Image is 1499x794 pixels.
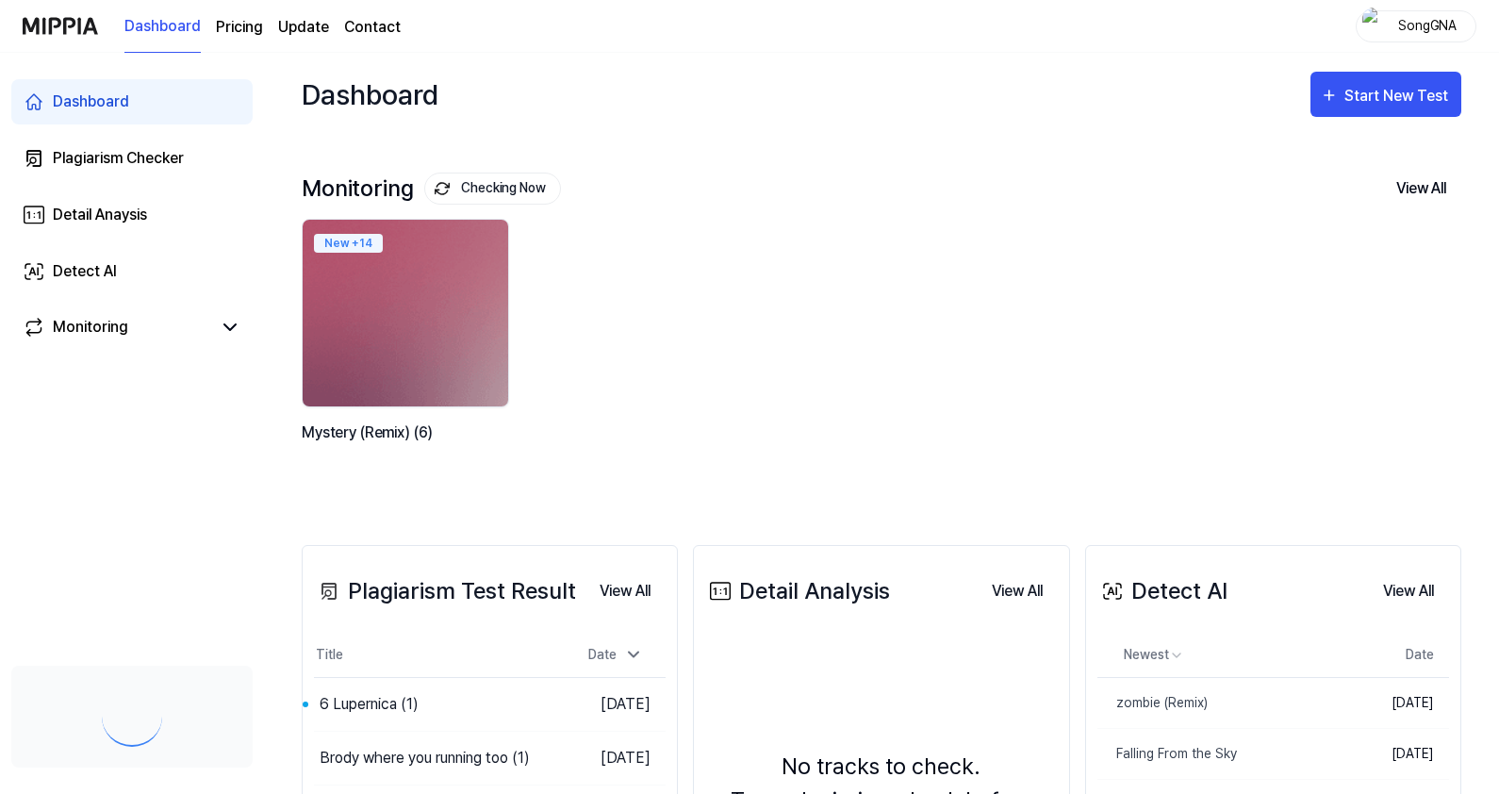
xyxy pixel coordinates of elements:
[435,181,450,196] img: monitoring Icon
[314,633,566,678] th: Title
[320,747,530,769] div: Brody where you running too (1)
[705,574,890,608] div: Detail Analysis
[1097,744,1237,764] div: Falling From the Sky
[1097,574,1227,608] div: Detect AI
[53,316,128,339] div: Monitoring
[1368,571,1449,610] a: View All
[11,192,253,238] a: Detail Anaysis
[1340,633,1449,678] th: Date
[11,79,253,124] a: Dashboard
[585,571,666,610] a: View All
[977,571,1058,610] a: View All
[424,173,561,205] button: Checking Now
[278,16,329,39] a: Update
[124,1,201,53] a: Dashboard
[581,639,651,670] div: Date
[585,572,666,610] button: View All
[1362,8,1385,45] img: profile
[566,678,666,732] td: [DATE]
[1368,572,1449,610] button: View All
[320,693,419,716] div: 6 Lupernica (1)
[302,421,513,469] div: Mystery (Remix) (6)
[302,72,438,117] div: Dashboard
[1340,729,1449,780] td: [DATE]
[1356,10,1476,42] button: profileSongGNA
[1381,169,1461,208] button: View All
[1340,678,1449,729] td: [DATE]
[11,136,253,181] a: Plagiarism Checker
[302,219,513,488] a: New +14backgroundIamgeMystery (Remix) (6)
[53,260,117,283] div: Detect AI
[53,147,184,170] div: Plagiarism Checker
[303,220,508,406] img: backgroundIamge
[1391,15,1464,36] div: SongGNA
[1097,729,1340,779] a: Falling From the Sky
[53,91,129,113] div: Dashboard
[216,16,263,39] button: Pricing
[1097,678,1340,728] a: zombie (Remix)
[1097,693,1208,713] div: zombie (Remix)
[1344,84,1452,108] div: Start New Test
[1310,72,1461,117] button: Start New Test
[23,316,211,339] a: Monitoring
[314,234,383,253] div: New + 14
[302,173,561,205] div: Monitoring
[11,249,253,294] a: Detect AI
[53,204,147,226] div: Detail Anaysis
[977,572,1058,610] button: View All
[566,732,666,786] td: [DATE]
[314,574,576,608] div: Plagiarism Test Result
[344,16,401,39] a: Contact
